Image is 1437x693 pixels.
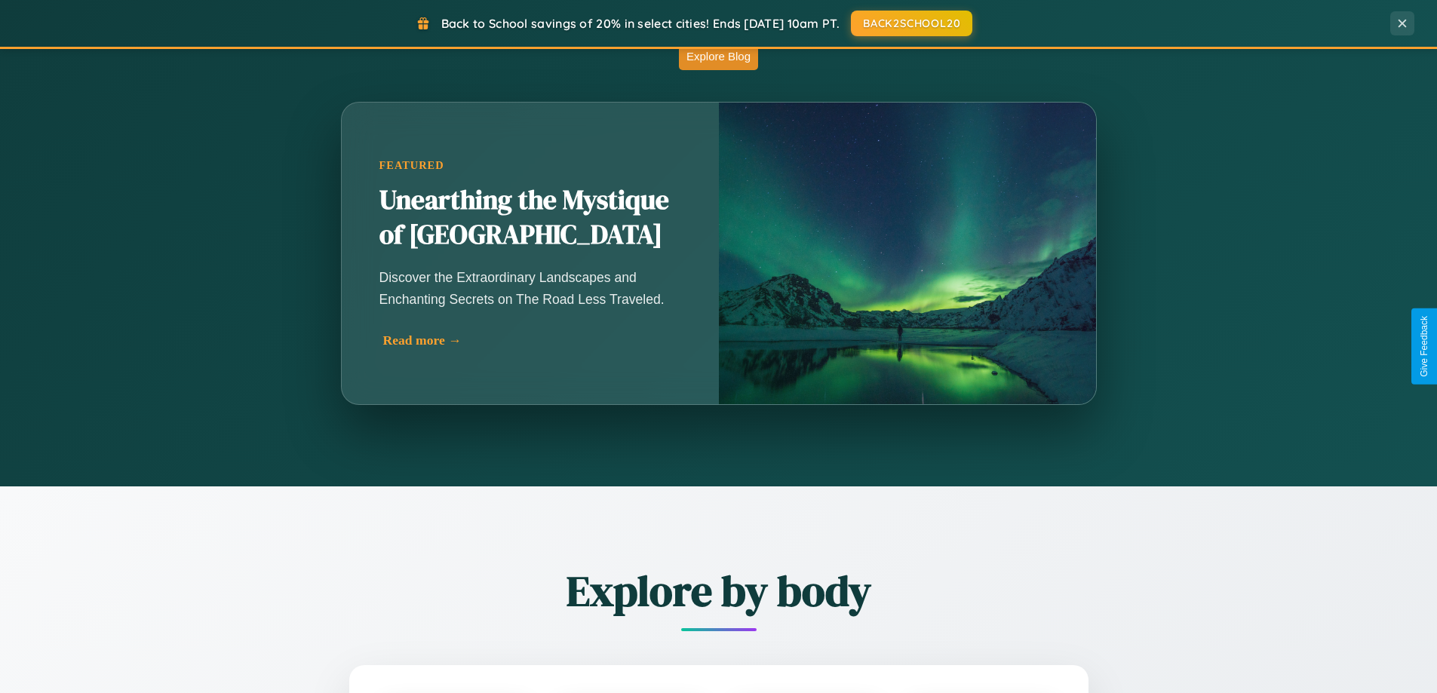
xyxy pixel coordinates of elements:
[441,16,840,31] span: Back to School savings of 20% in select cities! Ends [DATE] 10am PT.
[379,183,681,253] h2: Unearthing the Mystique of [GEOGRAPHIC_DATA]
[383,333,685,348] div: Read more →
[851,11,972,36] button: BACK2SCHOOL20
[379,159,681,172] div: Featured
[266,562,1171,620] h2: Explore by body
[679,42,758,70] button: Explore Blog
[1419,316,1429,377] div: Give Feedback
[379,267,681,309] p: Discover the Extraordinary Landscapes and Enchanting Secrets on The Road Less Traveled.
